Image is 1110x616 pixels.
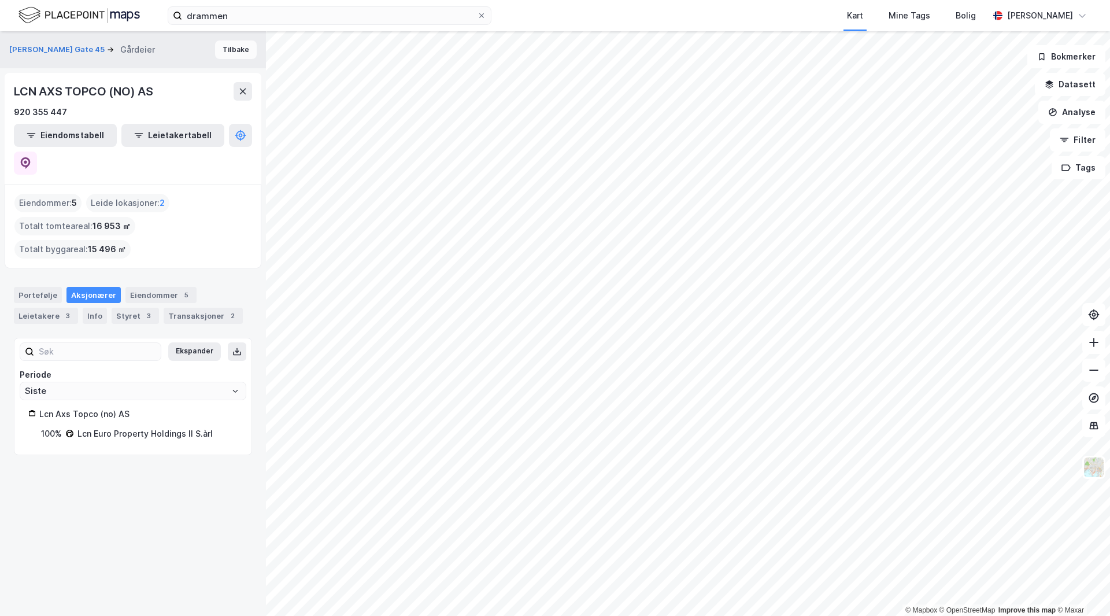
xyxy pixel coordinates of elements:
div: LCN AXS TOPCO (NO) AS [14,82,156,101]
button: Open [231,386,240,396]
div: Info [83,308,107,324]
div: Styret [112,308,159,324]
div: 2 [227,310,238,322]
div: Totalt byggareal : [14,240,131,259]
div: Eiendommer : [14,194,82,212]
input: Søk [34,343,161,360]
button: [PERSON_NAME] Gate 45 [9,44,107,56]
div: Eiendommer [125,287,197,303]
button: Analyse [1038,101,1105,124]
button: Datasett [1035,73,1105,96]
div: [PERSON_NAME] [1007,9,1073,23]
button: Tilbake [215,40,257,59]
div: Leide lokasjoner : [86,194,169,212]
div: Aksjonærer [66,287,121,303]
div: Leietakere [14,308,78,324]
div: 100% [41,427,62,441]
span: 5 [72,196,77,210]
a: OpenStreetMap [939,606,996,614]
div: Gårdeier [120,43,155,57]
span: 15 496 ㎡ [88,242,126,256]
input: Søk på adresse, matrikkel, gårdeiere, leietakere eller personer [182,7,477,24]
div: Bolig [956,9,976,23]
div: Portefølje [14,287,62,303]
img: logo.f888ab2527a4732fd821a326f86c7f29.svg [18,5,140,25]
iframe: Chat Widget [1052,560,1110,616]
button: Filter [1050,128,1105,152]
div: Mine Tags [889,9,930,23]
div: Lcn Axs Topco (no) AS [39,407,238,421]
img: Z [1083,456,1105,478]
input: ClearOpen [20,382,246,400]
div: Transaksjoner [164,308,243,324]
span: 16 953 ㎡ [92,219,131,233]
a: Mapbox [905,606,937,614]
a: Improve this map [998,606,1056,614]
div: Kart [847,9,863,23]
div: Lcn Euro Property Holdings II S.àrl [77,427,213,441]
div: 3 [143,310,154,322]
button: Leietakertabell [121,124,224,147]
button: Eiendomstabell [14,124,117,147]
div: 5 [180,289,192,301]
div: Periode [20,368,246,382]
div: Totalt tomteareal : [14,217,135,235]
span: 2 [160,196,165,210]
button: Bokmerker [1027,45,1105,68]
button: Tags [1052,156,1105,179]
button: Ekspander [168,342,221,361]
div: 920 355 447 [14,105,67,119]
div: 3 [62,310,73,322]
